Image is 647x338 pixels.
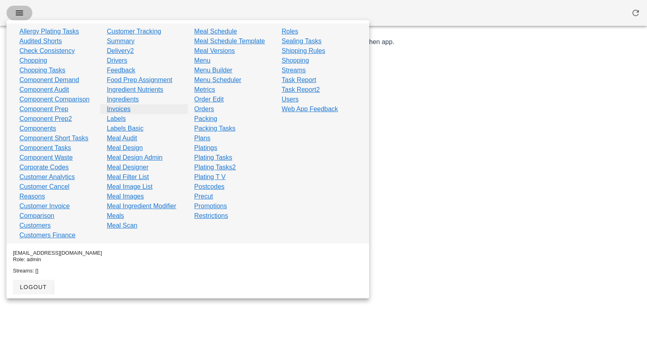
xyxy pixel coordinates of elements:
[107,201,176,211] a: Meal Ingredient Modifier
[107,27,181,46] a: Customer Tracking Summary
[107,75,172,85] a: Food Prep Assignment
[282,75,316,85] a: Task Report
[194,172,226,182] a: Plating T V
[194,85,215,95] a: Metrics
[107,114,126,124] a: Labels
[107,56,127,65] a: Drivers
[107,95,139,104] a: Ingredients
[19,114,72,124] a: Component Prep2
[282,65,306,75] a: Streams
[107,104,131,114] a: Invoices
[107,85,163,95] a: Ingredient Nutrients
[282,104,338,114] a: Web App Feedback
[107,172,149,182] a: Meal Filter List
[13,280,53,294] button: logout
[19,133,88,143] a: Component Short Tasks
[107,46,134,56] a: Delivery2
[107,133,137,143] a: Meal Audit
[194,104,214,114] a: Orders
[19,46,75,56] a: Check Consistency
[19,172,75,182] a: Customer Analytics
[19,65,66,75] a: Chopping Tasks
[19,163,69,172] a: Corporate Codes
[13,250,363,256] div: [EMAIL_ADDRESS][DOMAIN_NAME]
[282,56,309,65] a: Shopping
[194,46,235,56] a: Meal Versions
[194,75,241,85] a: Menu Scheduler
[19,221,51,230] a: Customers
[194,211,228,221] a: Restrictions
[19,104,68,114] a: Component Prep
[19,36,62,46] a: Audited Shorts
[282,27,298,36] a: Roles
[13,268,363,274] div: Streams: []
[107,65,135,75] a: Feedback
[282,85,320,95] a: Task Report2
[19,284,47,290] span: logout
[107,143,143,153] a: Meal Design
[107,124,144,133] a: Labels Basic
[194,56,210,65] a: Menu
[19,201,94,221] a: Customer Invoice Comparison
[194,65,232,75] a: Menu Builder
[19,124,56,133] a: Components
[194,95,224,104] a: Order Edit
[19,153,73,163] a: Component Waste
[194,36,265,46] a: Meal Schedule Template
[107,221,137,230] a: Meal Scan
[282,36,321,46] a: Sealing Tasks
[107,153,163,163] a: Meal Design Admin
[19,95,89,104] a: Component Comparison
[19,230,76,240] a: Customers Finance
[194,201,227,211] a: Promotions
[282,46,326,56] a: Shipping Rules
[194,114,217,124] a: Packing
[107,163,148,172] a: Meal Designer
[107,182,152,192] a: Meal Image List
[194,182,224,192] a: Postcodes
[19,27,79,36] a: Allergy Plating Tasks
[194,153,232,163] a: Plating Tasks
[194,27,237,36] a: Meal Schedule
[194,143,217,153] a: Platings
[107,192,144,201] a: Meal Images
[19,143,71,153] a: Component Tasks
[194,133,210,143] a: Plans
[19,85,69,95] a: Component Audit
[194,163,236,172] a: Plating Tasks2
[194,124,235,133] a: Packing Tasks
[19,75,79,85] a: Component Demand
[19,56,47,65] a: Chopping
[19,182,94,201] a: Customer Cancel Reasons
[13,256,363,263] div: Role: admin
[107,211,124,221] a: Meals
[282,95,299,104] a: Users
[194,192,213,201] a: Precut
